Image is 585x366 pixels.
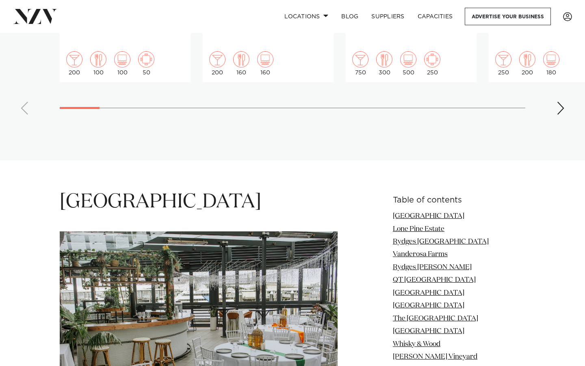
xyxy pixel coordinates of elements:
a: Rydges [PERSON_NAME] [393,264,472,271]
div: 200 [66,51,82,76]
a: SUPPLIERS [365,8,411,25]
img: nzv-logo.png [13,9,57,24]
div: 300 [376,51,392,76]
a: [GEOGRAPHIC_DATA] [393,302,464,309]
img: dining.png [233,51,249,68]
a: [GEOGRAPHIC_DATA] [393,290,464,296]
a: QT [GEOGRAPHIC_DATA] [393,277,476,283]
img: meeting.png [424,51,440,68]
img: dining.png [376,51,392,68]
div: 100 [90,51,106,76]
div: 200 [209,51,225,76]
img: theatre.png [543,51,559,68]
div: 160 [257,51,273,76]
img: theatre.png [114,51,130,68]
div: 750 [352,51,368,76]
h6: Table of contents [393,196,525,205]
a: Vanderosa Farms [393,251,448,258]
a: Locations [278,8,335,25]
img: cocktail.png [352,51,368,68]
div: 100 [114,51,130,76]
div: 160 [233,51,249,76]
a: [PERSON_NAME] Vineyard [393,353,477,360]
div: 250 [495,51,511,76]
h1: [GEOGRAPHIC_DATA] [60,190,338,215]
img: cocktail.png [209,51,225,68]
img: cocktail.png [66,51,82,68]
img: dining.png [90,51,106,68]
img: theatre.png [400,51,416,68]
a: Lone Pine Estate [393,226,444,233]
div: 500 [400,51,416,76]
div: 180 [543,51,559,76]
div: 50 [138,51,154,76]
img: theatre.png [257,51,273,68]
a: [GEOGRAPHIC_DATA] [393,213,464,220]
a: Capacities [411,8,459,25]
img: cocktail.png [495,51,511,68]
div: 250 [424,51,440,76]
a: The [GEOGRAPHIC_DATA] [393,315,478,322]
a: Rydges [GEOGRAPHIC_DATA] [393,238,489,245]
a: BLOG [335,8,365,25]
a: Whisky & Wood [393,341,440,348]
a: Advertise your business [465,8,551,25]
img: meeting.png [138,51,154,68]
div: 200 [519,51,535,76]
img: dining.png [519,51,535,68]
a: [GEOGRAPHIC_DATA] [393,328,464,335]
